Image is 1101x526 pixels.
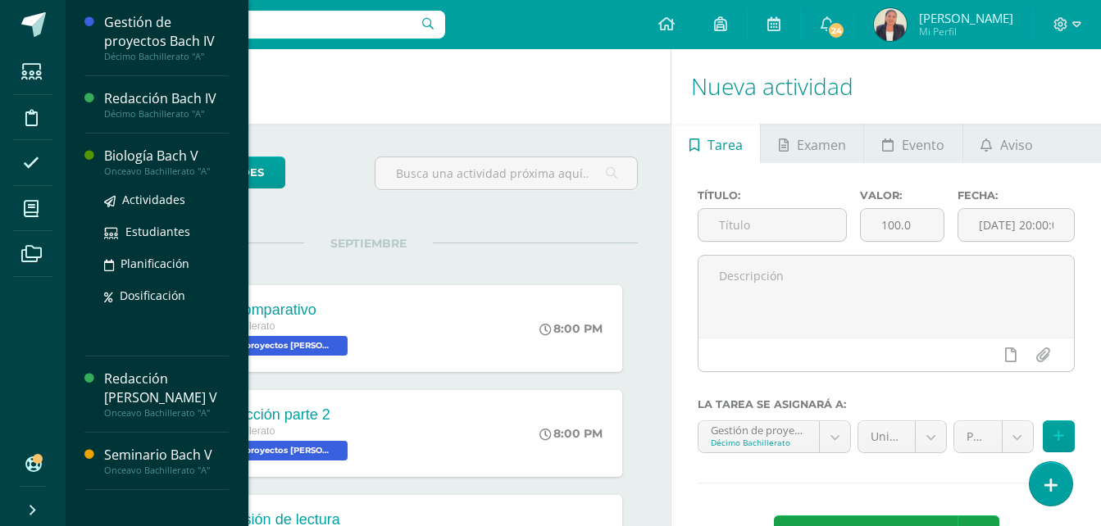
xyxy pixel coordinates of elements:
[827,21,845,39] span: 24
[919,10,1013,26] span: [PERSON_NAME]
[539,426,603,441] div: 8:00 PM
[761,124,863,163] a: Examen
[967,421,990,452] span: PROYECTO FINAL (20.0%)
[104,108,229,120] div: Décimo Bachillerato "A"
[860,189,944,202] label: Valor:
[184,336,348,356] span: Gestión de proyectos Bach IV 'A'
[104,254,229,273] a: Planificación
[104,446,229,476] a: Seminario Bach VOnceavo Bachillerato "A"
[104,51,229,62] div: Décimo Bachillerato "A"
[698,189,847,202] label: Título:
[375,157,637,189] input: Busca una actividad próxima aquí...
[902,125,944,165] span: Evento
[104,407,229,419] div: Onceavo Bachillerato "A"
[122,192,185,207] span: Actividades
[304,236,433,251] span: SEPTIEMBRE
[539,321,603,336] div: 8:00 PM
[871,421,903,452] span: Unidad 4
[121,256,189,271] span: Planificación
[104,190,229,209] a: Actividades
[184,406,352,424] div: Plan de acción parte 2
[104,465,229,476] div: Onceavo Bachillerato "A"
[797,125,846,165] span: Examen
[120,288,185,303] span: Dosificación
[1000,125,1033,165] span: Aviso
[954,421,1033,452] a: PROYECTO FINAL (20.0%)
[958,209,1074,241] input: Fecha de entrega
[104,89,229,120] a: Redacción Bach IVDécimo Bachillerato "A"
[858,421,946,452] a: Unidad 4
[691,49,1081,124] h1: Nueva actividad
[707,125,743,165] span: Tarea
[184,441,348,460] span: Gestión de proyectos Bach IV 'A'
[125,224,190,239] span: Estudiantes
[104,222,229,241] a: Estudiantes
[711,437,807,448] div: Décimo Bachillerato
[698,398,1075,410] label: La tarea se asignará a:
[85,49,651,124] h1: Actividades
[184,302,352,319] div: Cuadro comparativo
[861,209,944,241] input: Puntos máximos
[711,421,807,437] div: Gestión de proyectos [PERSON_NAME] IV 'A'
[104,370,229,407] div: Redacción [PERSON_NAME] V
[104,13,229,51] div: Gestión de proyectos Bach IV
[76,11,445,39] input: Busca un usuario...
[104,147,229,166] div: Biología Bach V
[104,89,229,108] div: Redacción Bach IV
[104,370,229,419] a: Redacción [PERSON_NAME] VOnceavo Bachillerato "A"
[104,147,229,177] a: Biología Bach VOnceavo Bachillerato "A"
[104,166,229,177] div: Onceavo Bachillerato "A"
[963,124,1051,163] a: Aviso
[919,25,1013,39] span: Mi Perfil
[874,8,907,41] img: 8bc7430e3f8928aa100dcf47602cf1d2.png
[958,189,1075,202] label: Fecha:
[671,124,760,163] a: Tarea
[104,286,229,305] a: Dosificación
[698,209,846,241] input: Título
[698,421,850,452] a: Gestión de proyectos [PERSON_NAME] IV 'A'Décimo Bachillerato
[104,13,229,62] a: Gestión de proyectos Bach IVDécimo Bachillerato "A"
[864,124,962,163] a: Evento
[104,446,229,465] div: Seminario Bach V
